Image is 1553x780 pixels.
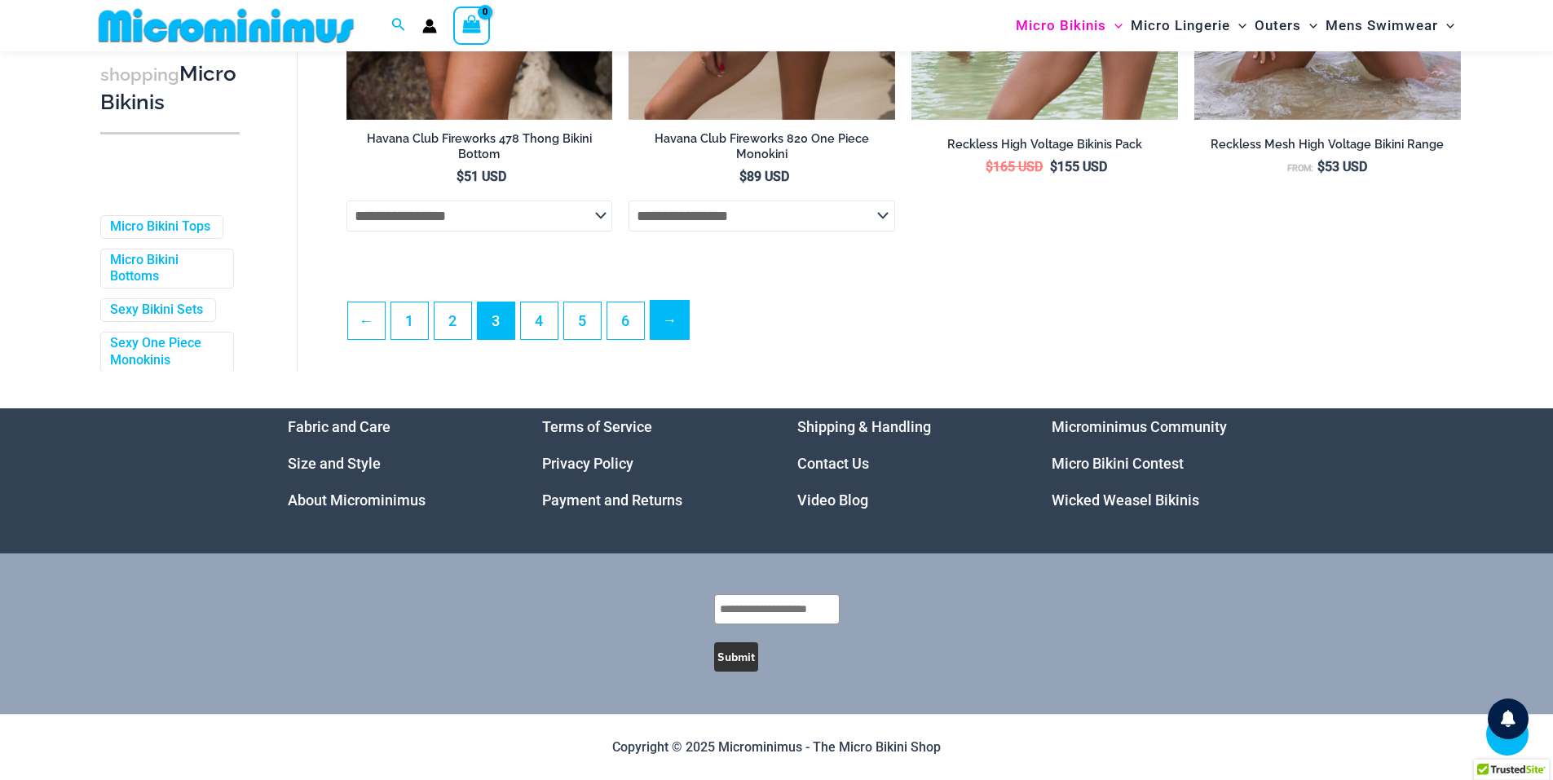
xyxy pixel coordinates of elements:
[521,302,558,339] a: Page 4
[986,159,1043,174] bdi: 165 USD
[1326,5,1438,46] span: Mens Swimwear
[348,302,385,339] a: ←
[100,64,179,85] span: shopping
[739,169,789,184] bdi: 89 USD
[542,455,633,472] a: Privacy Policy
[92,7,360,44] img: MM SHOP LOGO FLAT
[986,159,993,174] span: $
[100,60,240,117] h3: Micro Bikinis
[1052,491,1199,509] a: Wicked Weasel Bikinis
[288,735,1266,760] p: Copyright © 2025 Microminimus - The Micro Bikini Shop
[422,19,437,33] a: Account icon link
[478,302,514,339] span: Page 3
[288,408,502,518] nav: Menu
[110,252,221,286] a: Micro Bikini Bottoms
[1321,5,1458,46] a: Mens SwimwearMenu ToggleMenu Toggle
[453,7,491,44] a: View Shopping Cart, empty
[739,169,747,184] span: $
[1052,455,1184,472] a: Micro Bikini Contest
[110,335,221,369] a: Sexy One Piece Monokinis
[1009,2,1462,49] nav: Site Navigation
[288,418,390,435] a: Fabric and Care
[1301,5,1317,46] span: Menu Toggle
[1106,5,1123,46] span: Menu Toggle
[1287,163,1313,174] span: From:
[435,302,471,339] a: Page 2
[1052,408,1266,518] nav: Menu
[1255,5,1301,46] span: Outers
[110,302,203,319] a: Sexy Bikini Sets
[564,302,601,339] a: Page 5
[1050,159,1057,174] span: $
[110,218,210,236] a: Micro Bikini Tops
[1052,408,1266,518] aside: Footer Widget 4
[1194,137,1461,158] a: Reckless Mesh High Voltage Bikini Range
[797,408,1012,518] aside: Footer Widget 3
[651,301,689,339] a: →
[542,408,757,518] aside: Footer Widget 2
[346,300,1461,349] nav: Product Pagination
[288,408,502,518] aside: Footer Widget 1
[457,169,506,184] bdi: 51 USD
[1317,159,1367,174] bdi: 53 USD
[346,131,613,161] h2: Havana Club Fireworks 478 Thong Bikini Bottom
[911,137,1178,158] a: Reckless High Voltage Bikinis Pack
[1052,418,1227,435] a: Microminimus Community
[797,491,868,509] a: Video Blog
[542,418,652,435] a: Terms of Service
[911,137,1178,152] h2: Reckless High Voltage Bikinis Pack
[1012,5,1127,46] a: Micro BikinisMenu ToggleMenu Toggle
[1016,5,1106,46] span: Micro Bikinis
[797,455,869,472] a: Contact Us
[714,642,758,672] button: Submit
[391,15,406,36] a: Search icon link
[797,408,1012,518] nav: Menu
[629,131,895,168] a: Havana Club Fireworks 820 One Piece Monokini
[1230,5,1246,46] span: Menu Toggle
[629,131,895,161] h2: Havana Club Fireworks 820 One Piece Monokini
[1251,5,1321,46] a: OutersMenu ToggleMenu Toggle
[457,169,464,184] span: $
[607,302,644,339] a: Page 6
[1131,5,1230,46] span: Micro Lingerie
[1050,159,1107,174] bdi: 155 USD
[1194,137,1461,152] h2: Reckless Mesh High Voltage Bikini Range
[1317,159,1325,174] span: $
[1127,5,1251,46] a: Micro LingerieMenu ToggleMenu Toggle
[797,418,931,435] a: Shipping & Handling
[1438,5,1454,46] span: Menu Toggle
[391,302,428,339] a: Page 1
[346,131,613,168] a: Havana Club Fireworks 478 Thong Bikini Bottom
[542,408,757,518] nav: Menu
[288,491,426,509] a: About Microminimus
[288,455,381,472] a: Size and Style
[542,491,682,509] a: Payment and Returns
